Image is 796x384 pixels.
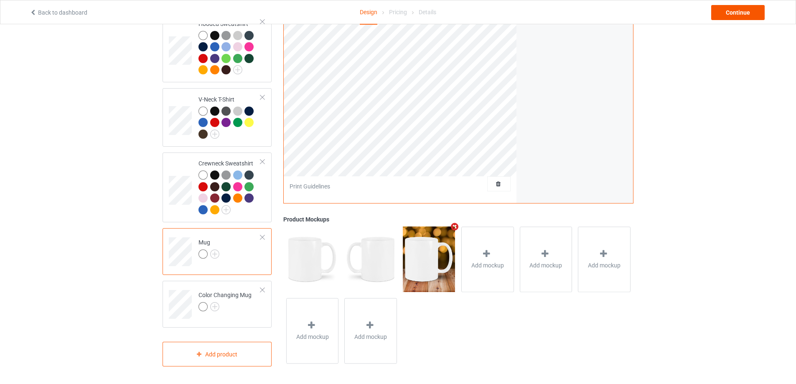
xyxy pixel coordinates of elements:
[163,281,272,328] div: Color Changing Mug
[290,182,330,191] div: Print Guidelines
[233,65,242,74] img: svg+xml;base64,PD94bWwgdmVyc2lvbj0iMS4wIiBlbmNvZGluZz0iVVRGLTgiPz4KPHN2ZyB3aWR0aD0iMjJweCIgaGVpZ2...
[520,226,572,292] div: Add mockup
[389,0,407,24] div: Pricing
[163,153,272,222] div: Crewneck Sweatshirt
[450,222,460,231] i: Remove mockup
[403,226,455,292] img: regular.jpg
[210,249,219,259] img: svg+xml;base64,PD94bWwgdmVyc2lvbj0iMS4wIiBlbmNvZGluZz0iVVRGLTgiPz4KPHN2ZyB3aWR0aD0iMjJweCIgaGVpZ2...
[286,226,338,292] img: regular.jpg
[286,298,339,364] div: Add mockup
[163,13,272,82] div: Hooded Sweatshirt
[344,298,397,364] div: Add mockup
[419,0,436,24] div: Details
[198,159,261,214] div: Crewneck Sweatshirt
[198,95,261,138] div: V-Neck T-Shirt
[163,88,272,147] div: V-Neck T-Shirt
[344,226,397,292] img: regular.jpg
[578,226,631,292] div: Add mockup
[354,333,387,341] span: Add mockup
[210,130,219,139] img: svg+xml;base64,PD94bWwgdmVyc2lvbj0iMS4wIiBlbmNvZGluZz0iVVRGLTgiPz4KPHN2ZyB3aWR0aD0iMjJweCIgaGVpZ2...
[711,5,765,20] div: Continue
[198,238,219,258] div: Mug
[360,0,377,25] div: Design
[30,9,87,16] a: Back to dashboard
[461,226,514,292] div: Add mockup
[198,20,261,74] div: Hooded Sweatshirt
[529,261,562,270] span: Add mockup
[163,342,272,366] div: Add product
[221,205,231,214] img: svg+xml;base64,PD94bWwgdmVyc2lvbj0iMS4wIiBlbmNvZGluZz0iVVRGLTgiPz4KPHN2ZyB3aWR0aD0iMjJweCIgaGVpZ2...
[283,215,633,224] div: Product Mockups
[471,261,504,270] span: Add mockup
[198,291,252,311] div: Color Changing Mug
[210,302,219,311] img: svg+xml;base64,PD94bWwgdmVyc2lvbj0iMS4wIiBlbmNvZGluZz0iVVRGLTgiPz4KPHN2ZyB3aWR0aD0iMjJweCIgaGVpZ2...
[163,228,272,275] div: Mug
[296,333,329,341] span: Add mockup
[588,261,621,270] span: Add mockup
